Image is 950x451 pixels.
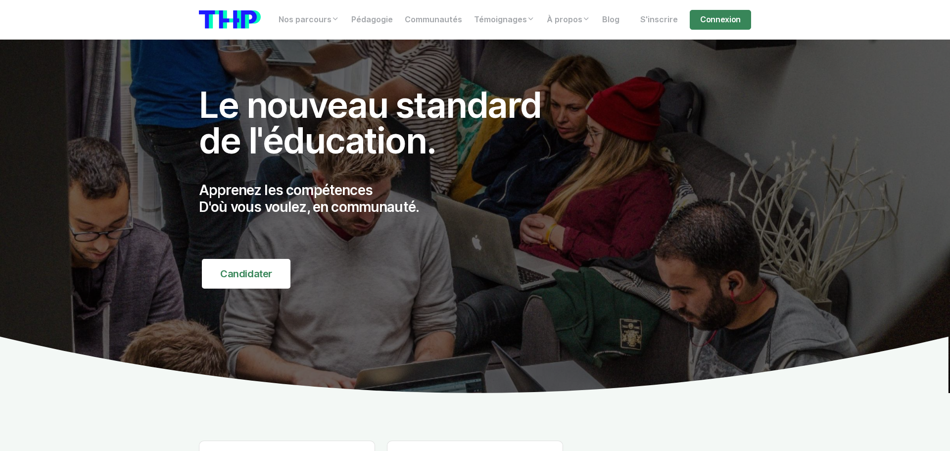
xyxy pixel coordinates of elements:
a: Connexion [690,10,751,30]
a: S'inscrire [634,10,684,30]
p: Apprenez les compétences D'où vous voulez, en communauté. [199,182,563,215]
a: Blog [596,10,625,30]
a: Candidater [202,259,290,289]
a: Nos parcours [273,10,345,30]
h1: Le nouveau standard de l'éducation. [199,87,563,158]
a: Pédagogie [345,10,399,30]
a: À propos [541,10,596,30]
img: logo [199,10,261,29]
a: Témoignages [468,10,541,30]
a: Communautés [399,10,468,30]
